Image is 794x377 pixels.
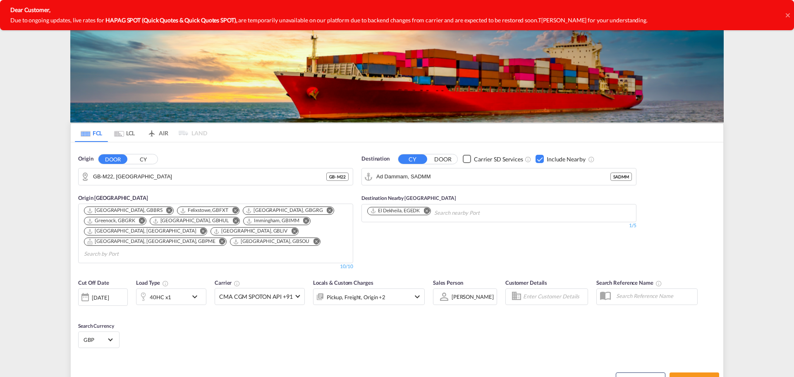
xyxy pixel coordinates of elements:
button: CY [129,154,158,164]
div: Press delete to remove this chip. [87,207,164,214]
div: London Gateway Port, GBLGP [87,228,196,235]
md-chips-wrap: Chips container. Use arrow keys to select chips. [366,204,516,220]
md-pagination-wrapper: Use the left and right arrow keys to navigate between tabs [75,124,207,142]
span: GB - M22 [329,174,346,180]
button: Remove [161,207,173,215]
div: Press delete to remove this chip. [87,217,137,224]
div: Press delete to remove this chip. [213,228,289,235]
span: Locals & Custom Charges [313,279,373,286]
md-icon: icon-information-outline [162,280,169,287]
span: Load Type [136,279,169,286]
md-input-container: GB-M22, Manchester [79,168,353,185]
div: Felixstowe, GBFXT [180,207,228,214]
span: Sales Person [433,279,463,286]
div: 10/10 [340,263,353,270]
span: GBP [84,336,107,343]
div: Press delete to remove this chip. [246,207,325,214]
md-icon: icon-chevron-down [412,292,422,302]
div: SADMM [610,173,632,181]
button: DOOR [428,154,457,164]
span: CMA CGM SPOTON API +91 [219,293,293,301]
div: Press delete to remove this chip. [87,228,198,235]
md-chips-wrap: Chips container. Use arrow keys to select chips. [83,204,349,261]
div: Portsmouth, HAM, GBPME [87,238,215,245]
md-icon: Unchecked: Search for CY (Container Yard) services for all selected carriers.Checked : Search for... [525,156,531,163]
span: Search Reference Name [596,279,662,286]
button: Remove [298,217,310,226]
md-input-container: Ad Dammam, SADMM [362,168,636,185]
md-icon: Unchecked: Ignores neighbouring ports when fetching rates.Checked : Includes neighbouring ports w... [588,156,595,163]
span: Cut Off Date [78,279,109,286]
iframe: Chat [6,334,35,365]
div: Press delete to remove this chip. [87,238,217,245]
input: Enter Customer Details [523,291,585,303]
button: Remove [286,228,298,236]
div: Press delete to remove this chip. [370,207,421,214]
div: Pickup Freight Origin Origin Custom Factory Stuffingicon-chevron-down [313,288,425,305]
button: DOOR [98,154,127,164]
span: Customer Details [505,279,547,286]
div: Bristol, GBBRS [87,207,163,214]
div: Pickup Freight Origin Origin Custom Factory Stuffing [327,291,385,303]
div: [PERSON_NAME] [452,293,494,300]
button: Remove [194,228,207,236]
input: Search by Port [376,170,610,183]
button: Remove [227,207,239,215]
md-select: Select Currency: £ GBPUnited Kingdom Pound [83,334,115,346]
div: El Dekheila, EGEDK [370,207,420,214]
button: CY [398,154,427,164]
span: Search Currency [78,323,114,329]
md-icon: icon-chevron-down [190,292,204,302]
div: Hull, GBHUL [153,217,229,224]
div: Liverpool, GBLIV [213,228,287,235]
md-tab-item: AIR [141,124,174,142]
md-tab-item: LCL [108,124,141,142]
div: Press delete to remove this chip. [180,207,230,214]
div: Carrier SD Services [474,155,523,163]
div: 1/5 [361,222,636,229]
div: Immingham, GBIMM [246,217,299,224]
span: Origin [78,155,93,163]
div: Press delete to remove this chip. [246,217,301,224]
div: Include Nearby [547,155,586,163]
div: [DATE] [92,294,109,301]
div: Grangemouth, GBGRG [246,207,323,214]
div: 40HC x1icon-chevron-down [136,288,206,305]
div: Southampton, GBSOU [233,238,310,245]
button: Remove [227,217,239,226]
span: Destination Nearby [GEOGRAPHIC_DATA] [361,195,456,201]
span: Destination [361,155,390,163]
div: Greenock, GBGRK [87,217,135,224]
input: Search by Port [84,247,163,261]
input: Search Reference Name [612,290,697,302]
img: LCL+%26+FCL+BACKGROUND.png [70,26,724,122]
div: Press delete to remove this chip. [153,217,231,224]
md-icon: Your search will be saved by the below given name [655,280,662,287]
button: Remove [214,238,226,246]
button: Remove [418,207,430,216]
div: [DATE] [78,288,128,306]
input: Search nearby Port [434,207,513,220]
input: Search by Door [93,170,326,183]
div: 40HC x1 [150,291,171,303]
button: Remove [308,238,320,246]
span: Origin [GEOGRAPHIC_DATA] [78,195,148,201]
button: Remove [321,207,334,215]
md-select: Sales Person: Lynsey Heaton [451,291,495,303]
md-checkbox: Checkbox No Ink [536,155,586,163]
md-tab-item: FCL [75,124,108,142]
button: Remove [134,217,146,226]
md-icon: The selected Trucker/Carrierwill be displayed in the rate results If the rates are from another f... [234,280,240,287]
div: Press delete to remove this chip. [233,238,311,245]
md-datepicker: Select [78,305,84,316]
md-checkbox: Checkbox No Ink [463,155,523,163]
span: Carrier [215,279,240,286]
md-icon: icon-airplane [147,128,157,134]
